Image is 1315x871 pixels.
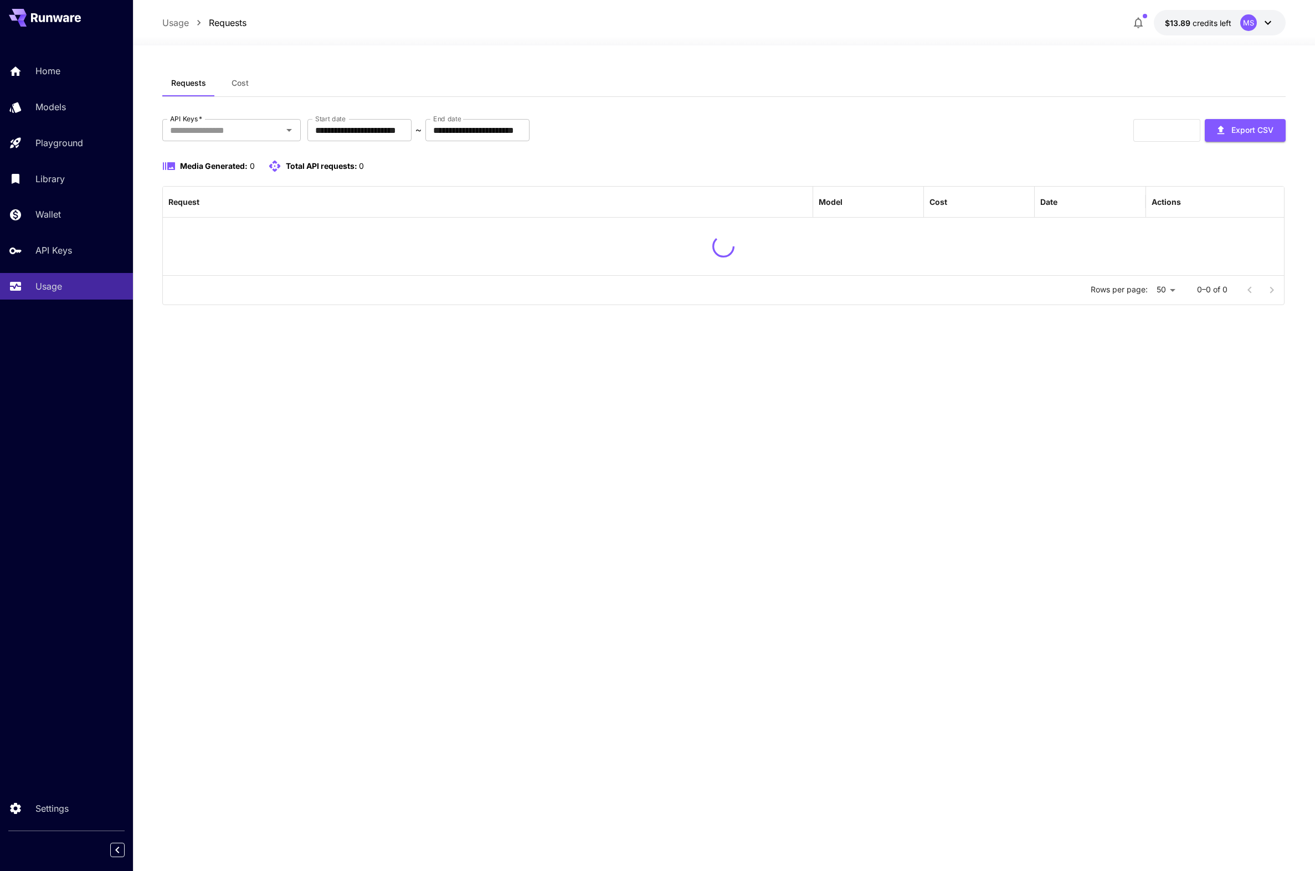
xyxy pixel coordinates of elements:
[162,16,189,29] a: Usage
[1091,284,1148,295] p: Rows per page:
[929,197,947,207] div: Cost
[162,16,246,29] nav: breadcrumb
[35,100,66,114] p: Models
[35,64,60,78] p: Home
[35,172,65,185] p: Library
[1165,17,1231,29] div: $13.8924
[209,16,246,29] a: Requests
[286,161,357,171] span: Total API requests:
[433,114,461,123] label: End date
[415,123,422,137] p: ~
[281,122,297,138] button: Open
[1240,14,1257,31] div: MS
[168,197,199,207] div: Request
[170,114,202,123] label: API Keys
[171,78,206,88] span: Requests
[35,802,69,815] p: Settings
[1152,282,1179,298] div: 50
[1040,197,1057,207] div: Date
[819,197,843,207] div: Model
[1152,197,1181,207] div: Actions
[35,208,61,221] p: Wallet
[232,78,249,88] span: Cost
[315,114,346,123] label: Start date
[1205,119,1286,142] button: Export CSV
[359,161,364,171] span: 0
[35,244,72,257] p: API Keys
[35,280,62,293] p: Usage
[110,843,125,857] button: Collapse sidebar
[180,161,248,171] span: Media Generated:
[119,840,133,860] div: Collapse sidebar
[1165,18,1193,28] span: $13.89
[250,161,255,171] span: 0
[1154,10,1286,35] button: $13.8924MS
[35,136,83,150] p: Playground
[1193,18,1231,28] span: credits left
[1197,284,1227,295] p: 0–0 of 0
